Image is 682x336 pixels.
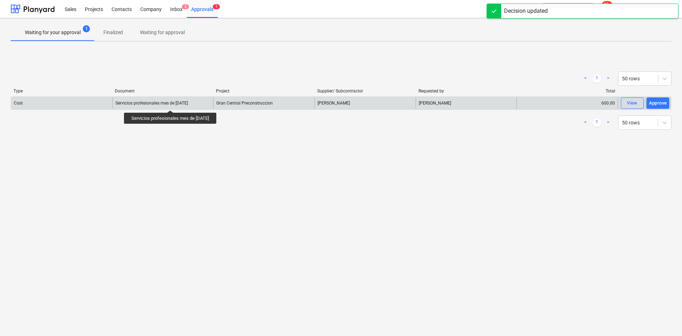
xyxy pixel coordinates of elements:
div: Type [13,89,109,94]
span: 1 [213,4,220,9]
div: Approve [649,99,667,107]
a: Previous page [581,118,590,127]
a: Previous page [581,74,590,83]
div: Total [520,89,615,94]
div: Decision updated [504,7,548,15]
button: View [621,97,644,109]
p: Waiting for approval [140,29,185,36]
div: Servicios profesionales mes de [DATE] [115,101,188,106]
div: Requested by [418,89,514,94]
div: Document [115,89,210,94]
a: Next page [604,74,612,83]
a: Page 1 is your current page [592,118,601,127]
span: 2 [182,4,189,9]
div: 600.00 [516,97,618,109]
p: Finalized [103,29,123,36]
button: Approve [646,97,669,109]
div: Widget de chat [646,302,682,336]
p: Waiting for your approval [25,29,81,36]
div: Supplier/ Subcontractor [317,89,413,94]
span: 1 [83,25,90,32]
iframe: Chat Widget [646,302,682,336]
span: Gran Central Preconstruccion [216,101,273,106]
div: Project [216,89,312,94]
a: Next page [604,118,612,127]
div: [PERSON_NAME] [416,97,517,109]
div: [PERSON_NAME] [314,97,416,109]
div: Cost [14,101,23,106]
a: Page 1 is your current page [592,74,601,83]
div: View [627,99,638,107]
